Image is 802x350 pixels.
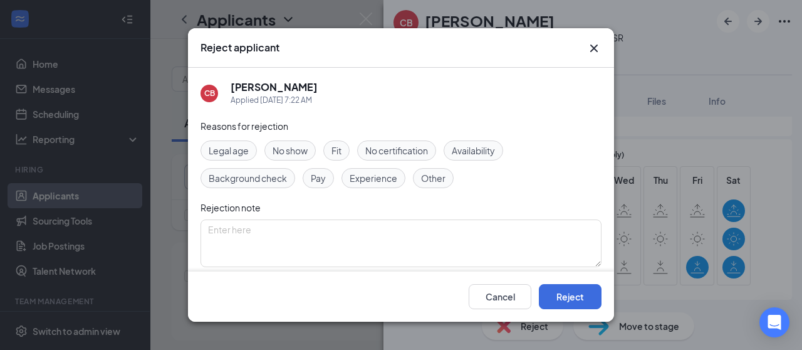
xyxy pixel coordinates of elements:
span: Legal age [209,144,249,157]
span: Pay [311,171,326,185]
h3: Reject applicant [200,41,279,55]
span: Background check [209,171,287,185]
div: Open Intercom Messenger [759,307,789,337]
span: No show [273,144,308,157]
button: Cancel [469,284,531,309]
button: Reject [539,284,601,309]
div: Applied [DATE] 7:22 AM [231,94,318,107]
span: Reasons for rejection [200,120,288,132]
span: Fit [331,144,341,157]
span: No certification [365,144,428,157]
svg: Cross [586,41,601,56]
div: CB [204,88,215,98]
h5: [PERSON_NAME] [231,80,318,94]
span: Experience [350,171,397,185]
button: Close [586,41,601,56]
span: Rejection note [200,202,261,213]
span: Availability [452,144,495,157]
span: Other [421,171,445,185]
